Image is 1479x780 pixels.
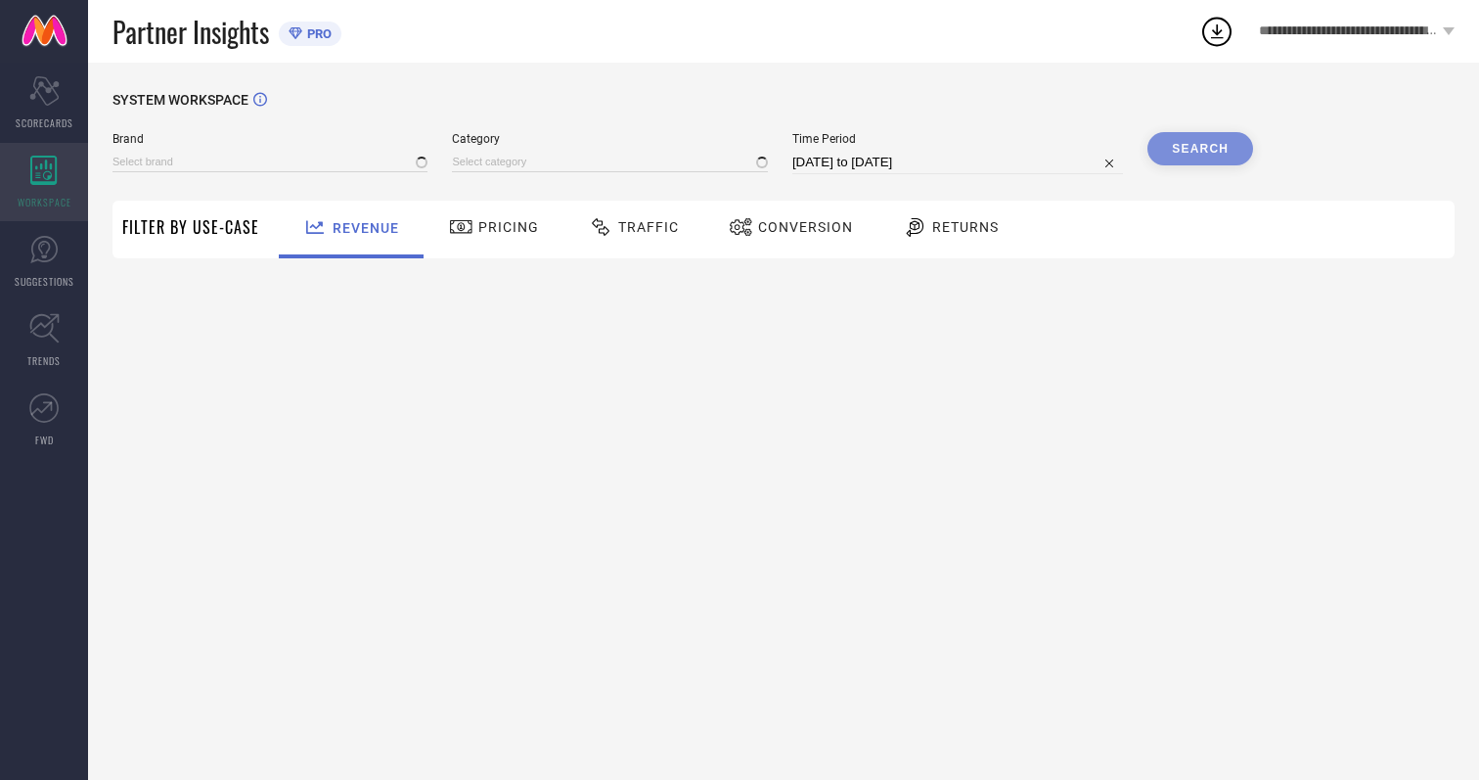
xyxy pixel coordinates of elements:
span: SUGGESTIONS [15,274,74,289]
span: Conversion [758,219,853,235]
span: WORKSPACE [18,195,71,209]
span: PRO [302,26,332,41]
span: Category [452,132,767,146]
input: Select category [452,152,767,172]
span: TRENDS [27,353,61,368]
span: Brand [112,132,427,146]
div: Open download list [1199,14,1234,49]
span: Time Period [792,132,1123,146]
input: Select brand [112,152,427,172]
span: SCORECARDS [16,115,73,130]
span: Pricing [478,219,539,235]
span: Traffic [618,219,679,235]
span: Partner Insights [112,12,269,52]
span: SYSTEM WORKSPACE [112,92,248,108]
span: Revenue [333,220,399,236]
span: Filter By Use-Case [122,215,259,239]
span: FWD [35,433,54,447]
input: Select time period [792,151,1123,174]
span: Returns [932,219,999,235]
